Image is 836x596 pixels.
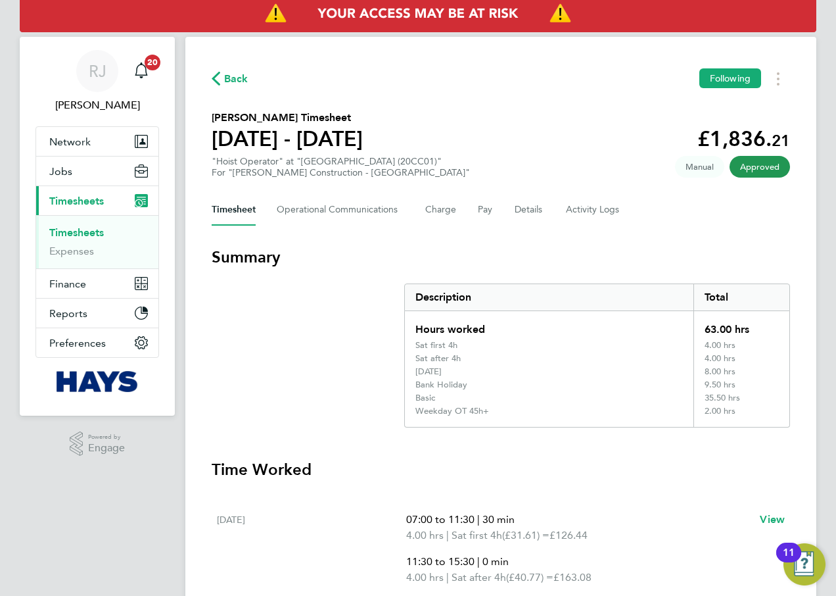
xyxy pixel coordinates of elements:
[405,284,693,310] div: Description
[506,571,553,584] span: (£40.77) =
[49,278,86,290] span: Finance
[128,50,154,92] a: 20
[452,570,506,585] span: Sat after 4h
[49,195,104,207] span: Timesheets
[553,571,592,584] span: £163.08
[452,528,502,543] span: Sat first 4h
[760,512,785,528] a: View
[224,71,248,87] span: Back
[212,110,363,126] h2: [PERSON_NAME] Timesheet
[36,157,158,186] button: Jobs
[425,194,457,226] button: Charge
[502,529,549,541] span: (£31.61) =
[482,555,509,568] span: 0 min
[145,55,160,70] span: 20
[35,97,159,113] span: Reiss Jeffery
[49,245,94,257] a: Expenses
[49,307,87,320] span: Reports
[699,68,761,88] button: Following
[406,555,475,568] span: 11:30 to 15:30
[477,555,480,568] span: |
[710,72,751,84] span: Following
[549,529,588,541] span: £126.44
[212,70,248,87] button: Back
[49,136,91,148] span: Network
[406,571,444,584] span: 4.00 hrs
[760,513,785,526] span: View
[57,371,139,392] img: hays-logo-retina.png
[415,393,435,403] div: Basic
[446,571,449,584] span: |
[36,127,158,156] button: Network
[36,186,158,215] button: Timesheets
[49,226,104,239] a: Timesheets
[49,165,72,178] span: Jobs
[446,529,449,541] span: |
[783,553,795,570] div: 11
[277,194,404,226] button: Operational Communications
[36,328,158,357] button: Preferences
[693,406,789,427] div: 2.00 hrs
[730,156,790,178] span: This timesheet has been approved.
[36,215,158,268] div: Timesheets
[35,50,159,113] a: RJ[PERSON_NAME]
[212,126,363,152] h1: [DATE] - [DATE]
[415,380,467,390] div: Bank Holiday
[89,62,106,80] span: RJ
[693,340,789,353] div: 4.00 hrs
[693,353,789,366] div: 4.00 hrs
[693,311,789,340] div: 63.00 hrs
[212,459,790,480] h3: Time Worked
[772,131,790,150] span: 21
[477,513,480,526] span: |
[697,126,790,151] app-decimal: £1,836.
[36,299,158,328] button: Reports
[415,406,489,416] div: Weekday OT 45h+
[478,194,494,226] button: Pay
[406,513,475,526] span: 07:00 to 11:30
[566,194,621,226] button: Activity Logs
[88,443,125,454] span: Engage
[766,68,790,89] button: Timesheets Menu
[35,371,159,392] a: Go to home page
[20,37,175,416] nav: Main navigation
[212,247,790,268] h3: Summary
[515,194,545,226] button: Details
[783,543,825,585] button: Open Resource Center, 11 new notifications
[404,284,790,428] div: Summary
[405,311,693,340] div: Hours worked
[693,393,789,406] div: 35.50 hrs
[36,269,158,298] button: Finance
[406,529,444,541] span: 4.00 hrs
[415,353,461,364] div: Sat after 4h
[415,340,457,351] div: Sat first 4h
[693,380,789,393] div: 9.50 hrs
[217,512,406,585] div: [DATE]
[70,432,126,457] a: Powered byEngage
[693,366,789,380] div: 8.00 hrs
[675,156,724,178] span: This timesheet was manually created.
[212,194,256,226] button: Timesheet
[212,156,470,178] div: "Hoist Operator" at "[GEOGRAPHIC_DATA] (20CC01)"
[693,284,789,310] div: Total
[212,167,470,178] div: For "[PERSON_NAME] Construction - [GEOGRAPHIC_DATA]"
[88,432,125,443] span: Powered by
[415,366,442,377] div: [DATE]
[49,337,106,349] span: Preferences
[482,513,515,526] span: 30 min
